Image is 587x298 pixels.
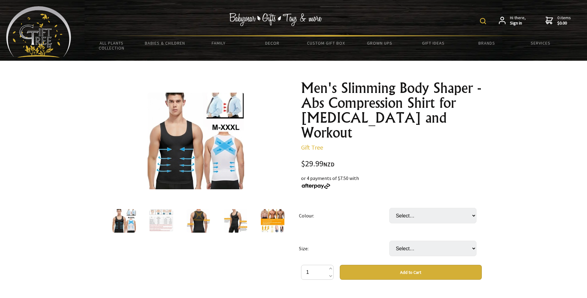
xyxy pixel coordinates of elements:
a: Custom Gift Box [299,37,353,50]
img: Men's Slimming Body Shaper - Abs Compression Shirt for Gynecomastia and Workout [149,209,173,233]
button: Add to Cart [340,265,482,280]
a: All Plants Collection [85,37,138,55]
a: Babies & Children [138,37,192,50]
img: Babywear - Gifts - Toys & more [229,13,322,26]
img: product search [480,18,486,24]
img: Men's Slimming Body Shaper - Abs Compression Shirt for Gynecomastia and Workout [187,209,210,233]
img: Afterpay [301,183,331,189]
h1: Men's Slimming Body Shaper - Abs Compression Shirt for [MEDICAL_DATA] and Workout [301,81,482,140]
td: Colour: [299,199,389,232]
img: Men's Slimming Body Shaper - Abs Compression Shirt for Gynecomastia and Workout [224,209,247,233]
a: Gift Ideas [406,37,460,50]
a: Grown Ups [353,37,406,50]
img: Men's Slimming Body Shaper - Abs Compression Shirt for Gynecomastia and Workout [112,209,136,233]
strong: Sign in [510,20,526,26]
img: Babyware - Gifts - Toys and more... [6,6,71,58]
a: Hi there,Sign in [499,15,526,26]
td: Size: [299,232,389,265]
span: NZD [323,161,335,168]
img: Men's Slimming Body Shaper - Abs Compression Shirt for Gynecomastia and Workout [261,209,284,233]
img: Men's Slimming Body Shaper - Abs Compression Shirt for Gynecomastia and Workout [148,93,244,189]
span: Hi there, [510,15,526,26]
a: Family [192,37,245,50]
strong: $0.00 [557,20,571,26]
div: $29.99 [301,160,482,168]
a: Brands [460,37,514,50]
div: or 4 payments of $7.50 with [301,174,482,189]
a: 0 items$0.00 [546,15,571,26]
a: Gift Tree [301,143,323,151]
span: 0 items [557,15,571,26]
a: Services [514,37,567,50]
a: Decor [245,37,299,50]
